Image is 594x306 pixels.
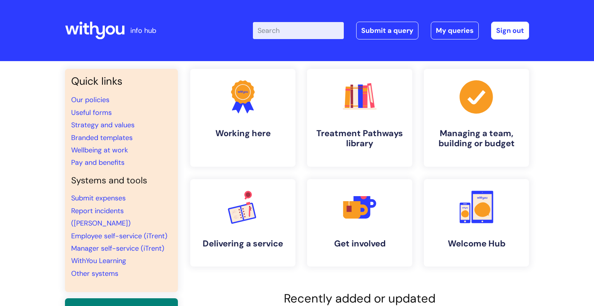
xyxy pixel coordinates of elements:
a: WithYou Learning [71,256,126,265]
a: Working here [190,69,295,167]
div: | - [253,22,529,39]
a: Submit expenses [71,193,126,203]
a: Employee self-service (iTrent) [71,231,167,241]
h4: Welcome Hub [430,239,523,249]
a: Sign out [491,22,529,39]
a: Welcome Hub [424,179,529,267]
a: Report incidents ([PERSON_NAME]) [71,206,131,228]
a: Managing a team, building or budget [424,69,529,167]
input: Search [253,22,344,39]
h4: Treatment Pathways library [313,128,406,149]
a: Submit a query [356,22,418,39]
h4: Delivering a service [196,239,289,249]
a: My queries [431,22,479,39]
h2: Recently added or updated [190,291,529,306]
h4: Systems and tools [71,175,172,186]
h4: Get involved [313,239,406,249]
a: Treatment Pathways library [307,69,412,167]
h4: Working here [196,128,289,138]
a: Strategy and values [71,120,135,130]
a: Branded templates [71,133,133,142]
a: Our policies [71,95,109,104]
a: Delivering a service [190,179,295,267]
a: Wellbeing at work [71,145,128,155]
a: Manager self-service (iTrent) [71,244,164,253]
a: Get involved [307,179,412,267]
h4: Managing a team, building or budget [430,128,523,149]
a: Pay and benefits [71,158,125,167]
p: info hub [130,24,156,37]
a: Useful forms [71,108,112,117]
a: Other systems [71,269,118,278]
h3: Quick links [71,75,172,87]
